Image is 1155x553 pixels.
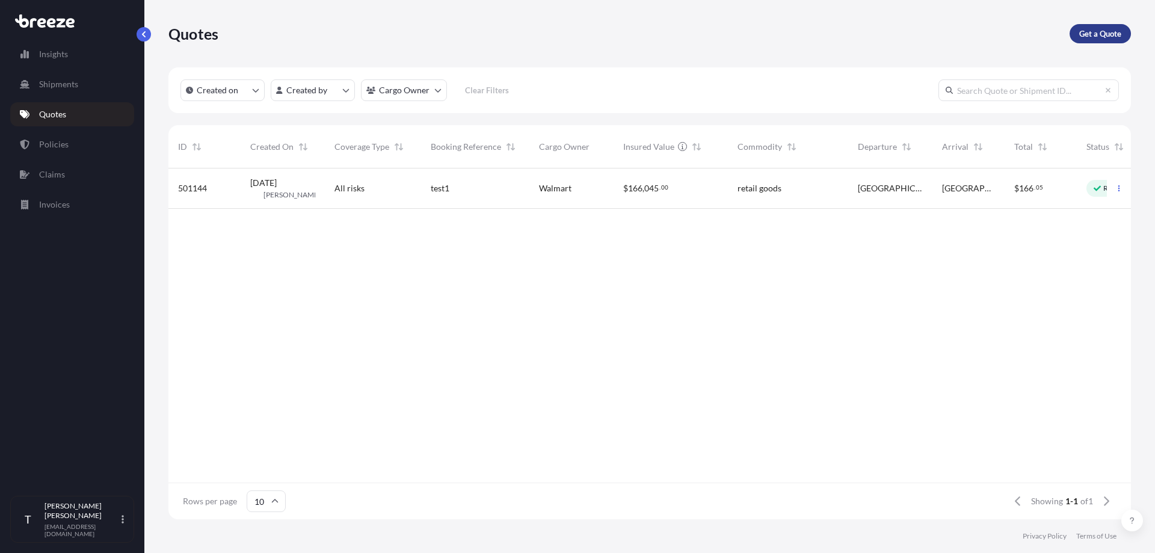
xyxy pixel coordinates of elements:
[39,48,68,60] p: Insights
[784,140,799,154] button: Sort
[1023,531,1067,541] a: Privacy Policy
[10,132,134,156] a: Policies
[938,79,1119,101] input: Search Quote or Shipment ID...
[1034,185,1035,190] span: .
[1076,531,1116,541] a: Terms of Use
[1014,184,1019,193] span: $
[539,182,571,194] span: Walmart
[738,141,782,153] span: Commodity
[942,141,969,153] span: Arrival
[250,177,277,189] span: [DATE]
[942,182,995,194] span: [GEOGRAPHIC_DATA]
[539,141,590,153] span: Cargo Owner
[504,140,518,154] button: Sort
[10,102,134,126] a: Quotes
[286,84,327,96] p: Created by
[10,162,134,187] a: Claims
[263,190,321,200] span: [PERSON_NAME]
[45,523,119,537] p: [EMAIL_ADDRESS][DOMAIN_NAME]
[10,193,134,217] a: Invoices
[1065,495,1078,507] span: 1-1
[180,79,265,101] button: createdOn Filter options
[39,78,78,90] p: Shipments
[689,140,704,154] button: Sort
[1079,28,1121,40] p: Get a Quote
[1086,141,1109,153] span: Status
[1014,141,1033,153] span: Total
[431,141,501,153] span: Booking Reference
[10,72,134,96] a: Shipments
[659,185,661,190] span: .
[465,84,509,96] p: Clear Filters
[189,140,204,154] button: Sort
[183,495,237,507] span: Rows per page
[379,84,430,96] p: Cargo Owner
[39,108,66,120] p: Quotes
[858,141,897,153] span: Departure
[644,184,659,193] span: 045
[250,141,294,153] span: Created On
[623,141,674,153] span: Insured Value
[971,140,985,154] button: Sort
[178,182,207,194] span: 501144
[738,182,781,194] span: retail goods
[197,84,238,96] p: Created on
[251,189,257,201] span: TP
[361,79,447,101] button: cargoOwner Filter options
[1031,495,1063,507] span: Showing
[453,81,520,100] button: Clear Filters
[334,182,365,194] span: All risks
[10,42,134,66] a: Insights
[1112,140,1126,154] button: Sort
[623,184,628,193] span: $
[431,182,449,194] span: test1
[39,138,69,150] p: Policies
[271,79,355,101] button: createdBy Filter options
[1070,24,1131,43] a: Get a Quote
[1035,140,1050,154] button: Sort
[858,182,923,194] span: [GEOGRAPHIC_DATA]
[178,141,187,153] span: ID
[1080,495,1093,507] span: of 1
[39,168,65,181] p: Claims
[1036,185,1043,190] span: 05
[1019,184,1033,193] span: 166
[168,24,218,43] p: Quotes
[661,185,668,190] span: 00
[642,184,644,193] span: ,
[39,199,70,211] p: Invoices
[392,140,406,154] button: Sort
[899,140,914,154] button: Sort
[628,184,642,193] span: 166
[1103,184,1124,193] p: Ready
[334,141,389,153] span: Coverage Type
[25,513,31,525] span: T
[45,501,119,521] p: [PERSON_NAME] [PERSON_NAME]
[296,140,310,154] button: Sort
